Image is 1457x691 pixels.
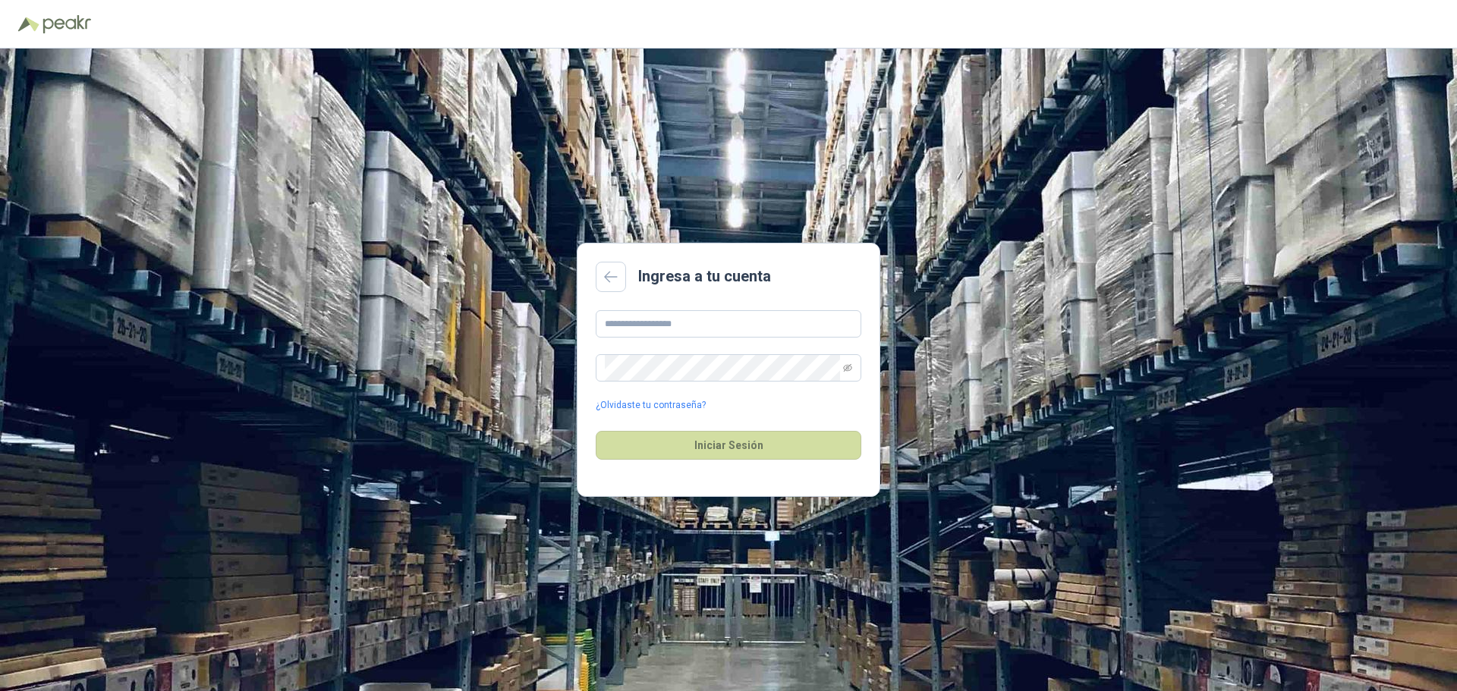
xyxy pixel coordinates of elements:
img: Peakr [42,15,91,33]
h2: Ingresa a tu cuenta [638,265,771,288]
span: eye-invisible [843,363,852,372]
a: ¿Olvidaste tu contraseña? [596,398,706,413]
img: Logo [18,17,39,32]
button: Iniciar Sesión [596,431,861,460]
